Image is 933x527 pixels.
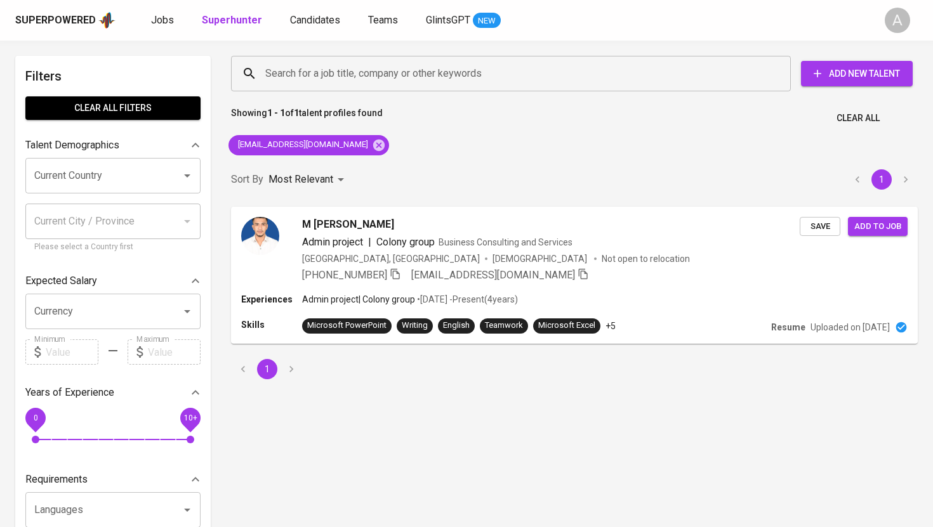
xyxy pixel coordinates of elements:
[411,269,575,281] span: [EMAIL_ADDRESS][DOMAIN_NAME]
[771,321,805,334] p: Resume
[268,172,333,187] p: Most Relevant
[443,320,470,332] div: English
[25,66,201,86] h6: Filters
[302,236,363,248] span: Admin project
[34,241,192,254] p: Please select a Country first
[241,318,302,331] p: Skills
[257,359,277,379] button: page 1
[302,252,480,265] div: [GEOGRAPHIC_DATA], [GEOGRAPHIC_DATA]
[806,219,834,234] span: Save
[25,380,201,405] div: Years of Experience
[538,320,595,332] div: Microsoft Excel
[485,320,523,332] div: Teamwork
[25,273,97,289] p: Expected Salary
[25,268,201,294] div: Expected Salary
[231,207,918,344] a: M [PERSON_NAME]Admin project|Colony groupBusiness Consulting and Services[GEOGRAPHIC_DATA], [GEOG...
[811,321,890,334] p: Uploaded on [DATE]
[848,217,908,237] button: Add to job
[231,107,383,130] p: Showing of talent profiles found
[15,13,96,28] div: Superpowered
[183,413,197,422] span: 10+
[294,108,299,118] b: 1
[25,467,201,492] div: Requirements
[302,217,394,232] span: M [PERSON_NAME]
[854,219,901,234] span: Add to job
[46,339,98,365] input: Value
[800,217,840,237] button: Save
[473,15,501,27] span: NEW
[36,100,190,116] span: Clear All filters
[871,169,892,190] button: page 1
[307,320,387,332] div: Microsoft PowerPoint
[302,293,415,306] p: Admin project | Colony group
[426,13,501,29] a: GlintsGPT NEW
[202,14,262,26] b: Superhunter
[25,138,119,153] p: Talent Demographics
[602,252,690,265] p: Not open to relocation
[228,139,376,151] span: [EMAIL_ADDRESS][DOMAIN_NAME]
[178,501,196,519] button: Open
[605,320,616,332] p: +5
[148,339,201,365] input: Value
[267,108,285,118] b: 1 - 1
[98,11,116,30] img: app logo
[231,359,303,379] nav: pagination navigation
[178,303,196,320] button: Open
[376,236,435,248] span: Colony group
[268,168,348,192] div: Most Relevant
[33,413,37,422] span: 0
[811,66,903,82] span: Add New Talent
[439,237,572,247] span: Business Consulting and Services
[415,293,518,306] p: • [DATE] - Present ( 4 years )
[25,133,201,158] div: Talent Demographics
[801,61,913,86] button: Add New Talent
[368,13,400,29] a: Teams
[241,217,279,255] img: cf5e6c6567ca38599060d4aa8943d619.jpeg
[368,235,371,250] span: |
[831,107,885,130] button: Clear All
[231,172,263,187] p: Sort By
[402,320,428,332] div: Writing
[302,269,387,281] span: [PHONE_NUMBER]
[202,13,265,29] a: Superhunter
[837,110,880,126] span: Clear All
[368,14,398,26] span: Teams
[25,385,114,400] p: Years of Experience
[493,252,589,265] span: [DEMOGRAPHIC_DATA]
[290,13,343,29] a: Candidates
[151,13,176,29] a: Jobs
[15,11,116,30] a: Superpoweredapp logo
[178,167,196,185] button: Open
[151,14,174,26] span: Jobs
[290,14,340,26] span: Candidates
[426,14,470,26] span: GlintsGPT
[845,169,918,190] nav: pagination navigation
[228,135,389,155] div: [EMAIL_ADDRESS][DOMAIN_NAME]
[885,8,910,33] div: A
[25,472,88,487] p: Requirements
[241,293,302,306] p: Experiences
[25,96,201,120] button: Clear All filters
